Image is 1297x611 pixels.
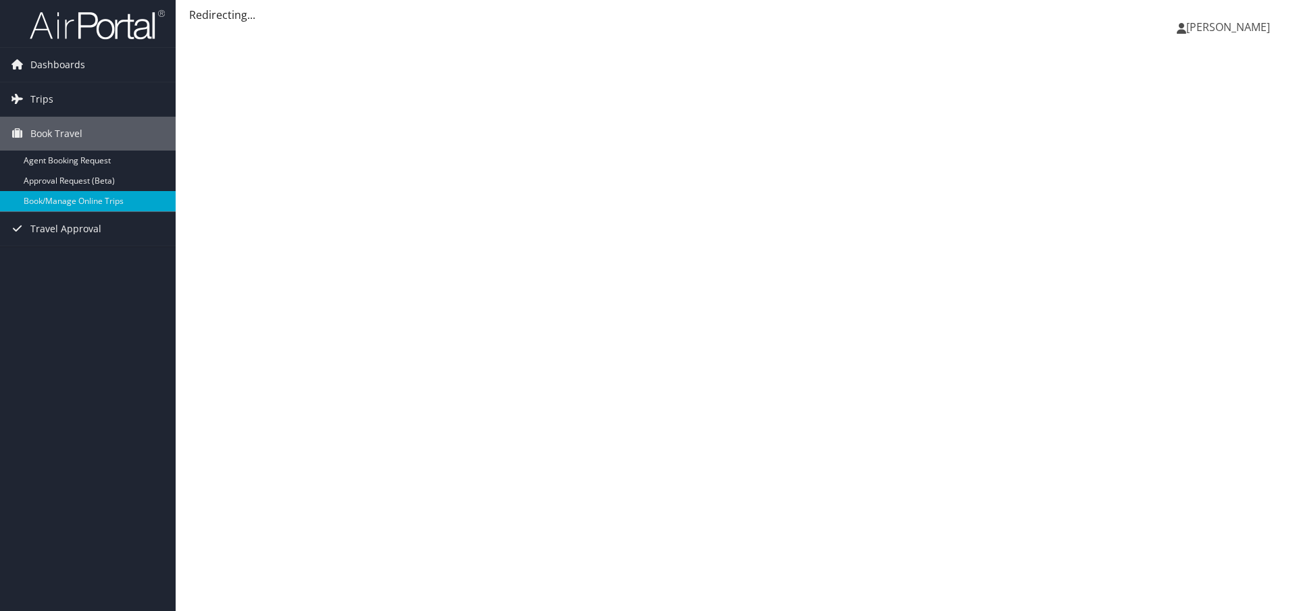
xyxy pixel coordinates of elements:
[30,82,53,116] span: Trips
[189,7,1283,23] div: Redirecting...
[30,212,101,246] span: Travel Approval
[30,48,85,82] span: Dashboards
[30,117,82,151] span: Book Travel
[30,9,165,41] img: airportal-logo.png
[1177,7,1283,47] a: [PERSON_NAME]
[1186,20,1270,34] span: [PERSON_NAME]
